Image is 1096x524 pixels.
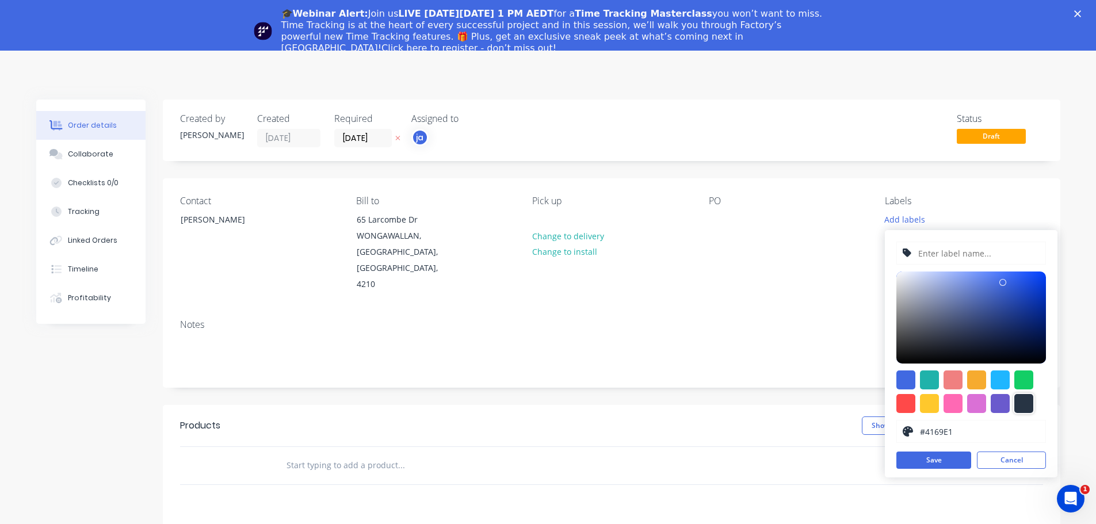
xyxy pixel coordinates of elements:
[180,196,338,206] div: Contact
[896,452,971,469] button: Save
[920,394,939,413] div: #ffc82c
[180,129,243,141] div: [PERSON_NAME]
[334,113,398,124] div: Required
[257,113,320,124] div: Created
[1014,394,1033,413] div: #273444
[357,228,452,292] div: WONGAWALLAN, [GEOGRAPHIC_DATA], [GEOGRAPHIC_DATA], 4210
[575,8,712,19] b: Time Tracking Masterclass
[36,111,146,140] button: Order details
[411,113,526,124] div: Assigned to
[885,196,1042,206] div: Labels
[68,178,119,188] div: Checklists 0/0
[920,370,939,389] div: #20b2aa
[356,196,514,206] div: Bill to
[36,169,146,197] button: Checklists 0/0
[180,319,1043,330] div: Notes
[281,8,368,19] b: 🎓Webinar Alert:
[68,120,117,131] div: Order details
[411,129,429,146] button: ja
[917,242,1040,264] input: Enter label name...
[281,8,824,54] div: Join us for a you won’t want to miss. Time Tracking is at the heart of every successful project a...
[171,211,286,248] div: [PERSON_NAME]
[991,370,1010,389] div: #1fb6ff
[254,22,272,40] img: Profile image for Team
[68,264,98,274] div: Timeline
[68,293,111,303] div: Profitability
[1080,485,1090,494] span: 1
[1014,370,1033,389] div: #13ce66
[1057,485,1084,512] iframe: Intercom live chat
[977,452,1046,469] button: Cancel
[532,196,690,206] div: Pick up
[381,43,556,53] a: Click here to register - don’t miss out!
[398,8,553,19] b: LIVE [DATE][DATE] 1 PM AEDT
[896,394,915,413] div: #ff4949
[896,370,915,389] div: #4169e1
[68,149,113,159] div: Collaborate
[944,394,963,413] div: #ff69b4
[36,226,146,255] button: Linked Orders
[1074,10,1086,17] div: Close
[991,394,1010,413] div: #6a5acd
[180,113,243,124] div: Created by
[526,244,603,259] button: Change to install
[68,235,117,246] div: Linked Orders
[879,211,931,227] button: Add labels
[181,212,276,228] div: [PERSON_NAME]
[36,284,146,312] button: Profitability
[68,206,100,217] div: Tracking
[286,454,516,477] input: Start typing to add a product...
[36,197,146,226] button: Tracking
[967,394,986,413] div: #da70d6
[967,370,986,389] div: #f6ab2f
[357,212,452,228] div: 65 Larcombe Dr
[862,416,951,435] button: Show / Hide columns
[709,196,866,206] div: PO
[957,113,1043,124] div: Status
[180,419,220,433] div: Products
[957,129,1026,143] span: Draft
[526,228,610,243] button: Change to delivery
[944,370,963,389] div: #f08080
[347,211,462,293] div: 65 Larcombe DrWONGAWALLAN, [GEOGRAPHIC_DATA], [GEOGRAPHIC_DATA], 4210
[36,255,146,284] button: Timeline
[36,140,146,169] button: Collaborate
